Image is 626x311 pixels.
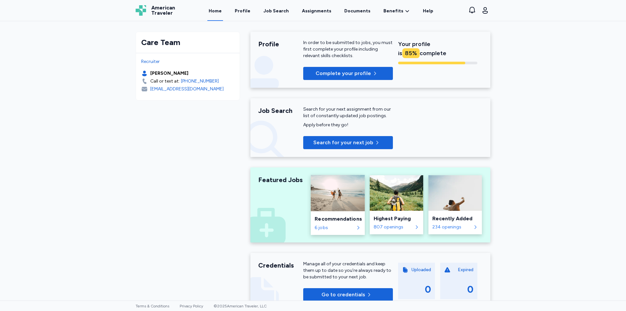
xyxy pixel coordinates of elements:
div: Recommendations [315,215,361,223]
div: Recruiter [141,58,234,65]
button: Complete your profile [303,67,393,80]
div: [EMAIL_ADDRESS][DOMAIN_NAME] [150,86,224,92]
div: Care Team [141,37,234,48]
div: Credentials [258,261,303,270]
a: Highest PayingHighest Paying807 openings [370,175,423,235]
img: Recently Added [428,175,482,211]
a: Recently AddedRecently Added234 openings [428,175,482,235]
a: Home [207,1,223,21]
div: [PERSON_NAME] [150,70,188,77]
div: Expired [458,267,473,273]
div: Your profile is complete [398,39,477,58]
div: Highest Paying [374,215,419,223]
a: [PHONE_NUMBER] [181,78,219,85]
span: Search for your next job [313,139,373,147]
div: 0 [425,284,431,295]
div: 6 jobs [315,224,354,231]
a: RecommendationsRecommendations6 jobs [311,175,365,235]
img: Logo [136,5,146,16]
a: Privacy Policy [180,304,203,308]
div: Profile [258,39,303,49]
span: © 2025 American Traveler, LLC [214,304,267,308]
div: Job Search [263,8,289,14]
span: Go to credentials [321,291,365,299]
div: Manage all of your credentials and keep them up to date so you’re always ready to be submitted to... [303,261,393,280]
p: In order to be submitted to jobs, you must first complete your profile including relevant skills ... [303,39,393,59]
img: Highest Paying [370,175,423,211]
div: 0 [467,284,473,295]
div: Uploaded [411,267,431,273]
div: 234 openings [432,224,471,230]
button: Go to credentials [303,288,393,301]
img: Recommendations [311,175,365,211]
div: 85 % [402,48,420,58]
div: 807 openings [374,224,413,230]
div: Apply before they go! [303,122,393,128]
span: Benefits [383,8,403,14]
div: Recently Added [432,215,478,223]
div: Search for your next assignment from our list of constantly updated job postings. [303,106,393,119]
a: Benefits [383,8,410,14]
p: Complete your profile [316,70,371,77]
a: Terms & Conditions [136,304,169,308]
div: Job Search [258,106,303,115]
button: Search for your next job [303,136,393,149]
span: American Traveler [151,5,175,16]
div: Featured Jobs [258,175,303,184]
div: Call or text at: [150,78,180,85]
